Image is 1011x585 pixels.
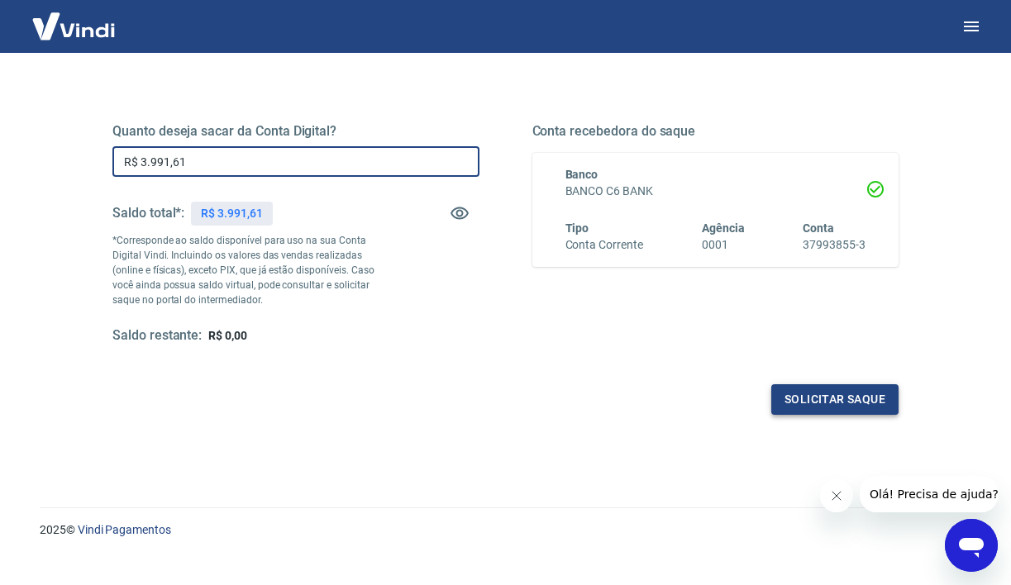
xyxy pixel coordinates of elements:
p: R$ 3.991,61 [201,205,262,222]
a: Vindi Pagamentos [78,523,171,536]
iframe: Mensagem da empresa [860,476,998,512]
span: Tipo [565,221,589,235]
span: Conta [803,221,834,235]
h6: Conta Corrente [565,236,643,254]
button: Solicitar saque [771,384,899,415]
h5: Saldo restante: [112,327,202,345]
h5: Saldo total*: [112,205,184,221]
h5: Quanto deseja sacar da Conta Digital? [112,123,479,140]
span: Olá! Precisa de ajuda? [10,12,139,25]
p: *Corresponde ao saldo disponível para uso na sua Conta Digital Vindi. Incluindo os valores das ve... [112,233,388,307]
h5: Conta recebedora do saque [532,123,899,140]
iframe: Botão para abrir a janela de mensagens [945,519,998,572]
span: Banco [565,168,598,181]
span: R$ 0,00 [208,329,247,342]
h6: BANCO C6 BANK [565,183,866,200]
h6: 0001 [702,236,745,254]
span: Agência [702,221,745,235]
p: 2025 © [40,521,971,539]
img: Vindi [20,1,127,51]
iframe: Fechar mensagem [820,479,853,512]
h6: 37993855-3 [803,236,866,254]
